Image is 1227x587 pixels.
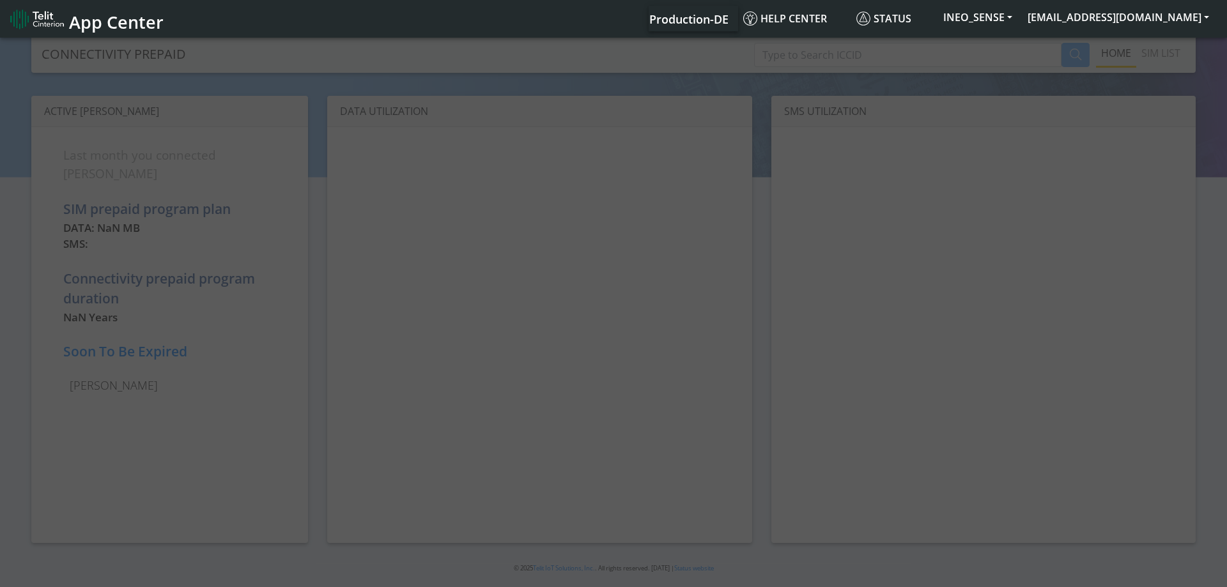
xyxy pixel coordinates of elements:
[649,11,729,27] span: Production-DE
[856,11,911,26] span: Status
[69,10,164,34] span: App Center
[738,6,851,31] a: Help center
[743,11,757,26] img: knowledge.svg
[856,11,870,26] img: status.svg
[743,11,827,26] span: Help center
[936,6,1020,29] button: INEO_SENSE
[1020,6,1217,29] button: [EMAIL_ADDRESS][DOMAIN_NAME]
[649,6,728,31] a: Your current platform instance
[10,5,162,33] a: App Center
[851,6,936,31] a: Status
[10,9,64,29] img: logo-telit-cinterion-gw-new.png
